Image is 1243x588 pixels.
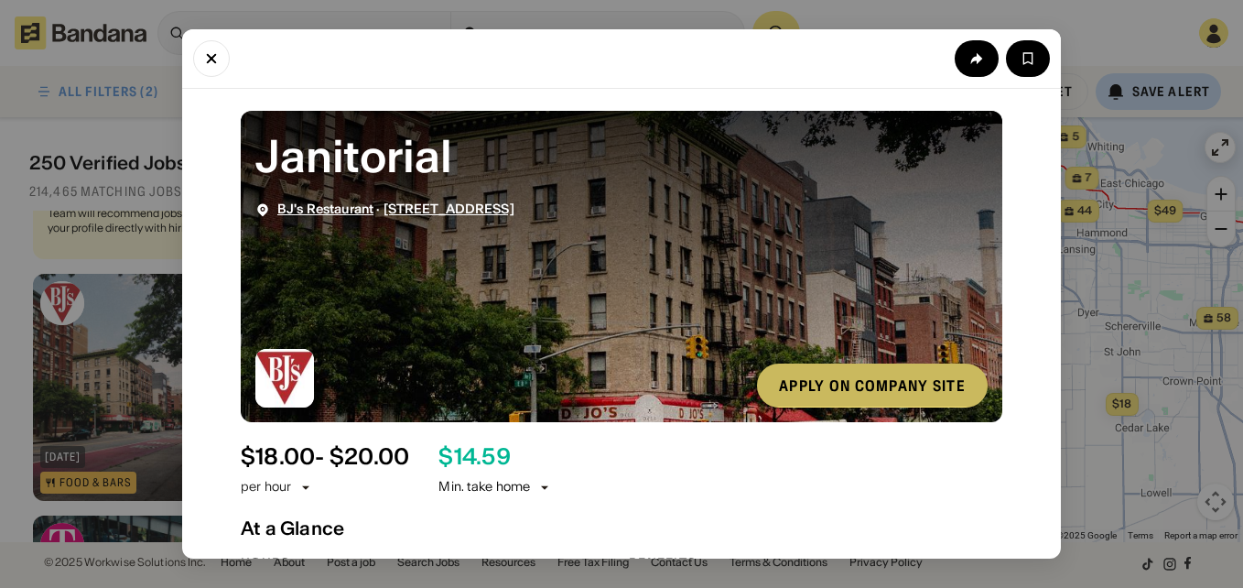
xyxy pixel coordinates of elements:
div: · [277,201,514,217]
div: $ 14.59 [438,444,510,471]
div: At a Glance [241,517,1002,539]
div: Janitorial [255,125,988,187]
span: [STREET_ADDRESS] [384,201,514,217]
div: Benefits [629,554,1002,573]
div: per hour [241,478,291,496]
div: $ 18.00 - $20.00 [241,444,409,471]
div: Apply on company site [779,378,966,393]
button: Close [193,40,230,77]
img: BJ's Restaurant logo [255,349,314,408]
div: Min. take home [438,478,552,496]
div: Hours [241,554,614,573]
span: BJ's Restaurant [277,201,373,217]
